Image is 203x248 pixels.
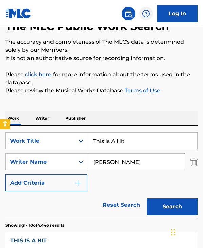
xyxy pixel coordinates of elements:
div: Writer Name [10,158,71,166]
img: MLC Logo [5,8,32,18]
a: Public Search [122,7,135,20]
p: Work [5,111,21,125]
img: help [142,9,150,18]
p: Showing 1 - 10 of 4,446 results [5,222,64,228]
a: Reset Search [99,198,143,212]
div: THIS IS A HIT [10,236,193,245]
p: It is not an authoritative source for recording information. [5,54,198,62]
p: Please review the Musical Works Database [5,87,198,95]
img: search [124,9,133,18]
img: 9d2ae6d4665cec9f34b9.svg [74,179,82,187]
p: Writer [33,111,51,125]
img: Delete Criterion [190,153,198,170]
a: click here [25,71,52,78]
p: The accuracy and completeness of The MLC's data is determined solely by our Members. [5,38,198,54]
button: Search [147,198,198,215]
a: Terms of Use [123,87,160,94]
p: Publisher [63,111,88,125]
button: Add Criteria [5,174,87,191]
iframe: Chat Widget [169,215,203,248]
p: Please for more information about the terms used in the database. [5,70,198,87]
div: Drag [171,222,175,243]
a: Log In [157,5,198,22]
div: Work Title [10,137,71,145]
div: Help [139,7,153,20]
form: Search Form [5,132,198,219]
